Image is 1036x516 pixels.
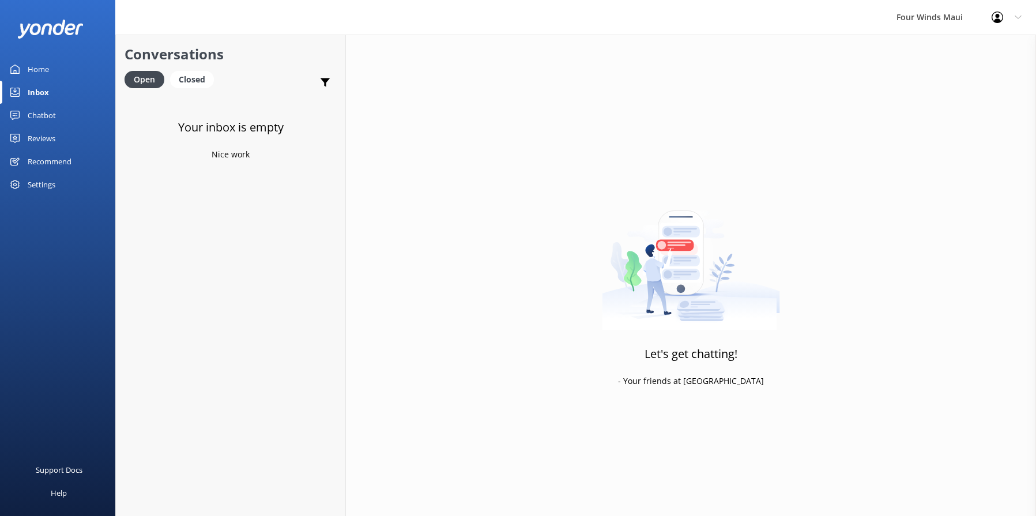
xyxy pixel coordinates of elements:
div: Open [125,71,164,88]
a: Closed [170,73,220,85]
div: Support Docs [36,458,82,481]
div: Recommend [28,150,71,173]
div: Inbox [28,81,49,104]
div: Home [28,58,49,81]
h2: Conversations [125,43,337,65]
div: Chatbot [28,104,56,127]
p: Nice work [212,148,250,161]
p: - Your friends at [GEOGRAPHIC_DATA] [618,375,764,387]
img: yonder-white-logo.png [17,20,84,39]
div: Settings [28,173,55,196]
h3: Let's get chatting! [645,345,737,363]
img: artwork of a man stealing a conversation from at giant smartphone [602,186,780,330]
a: Open [125,73,170,85]
h3: Your inbox is empty [178,118,284,137]
div: Closed [170,71,214,88]
div: Help [51,481,67,504]
div: Reviews [28,127,55,150]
